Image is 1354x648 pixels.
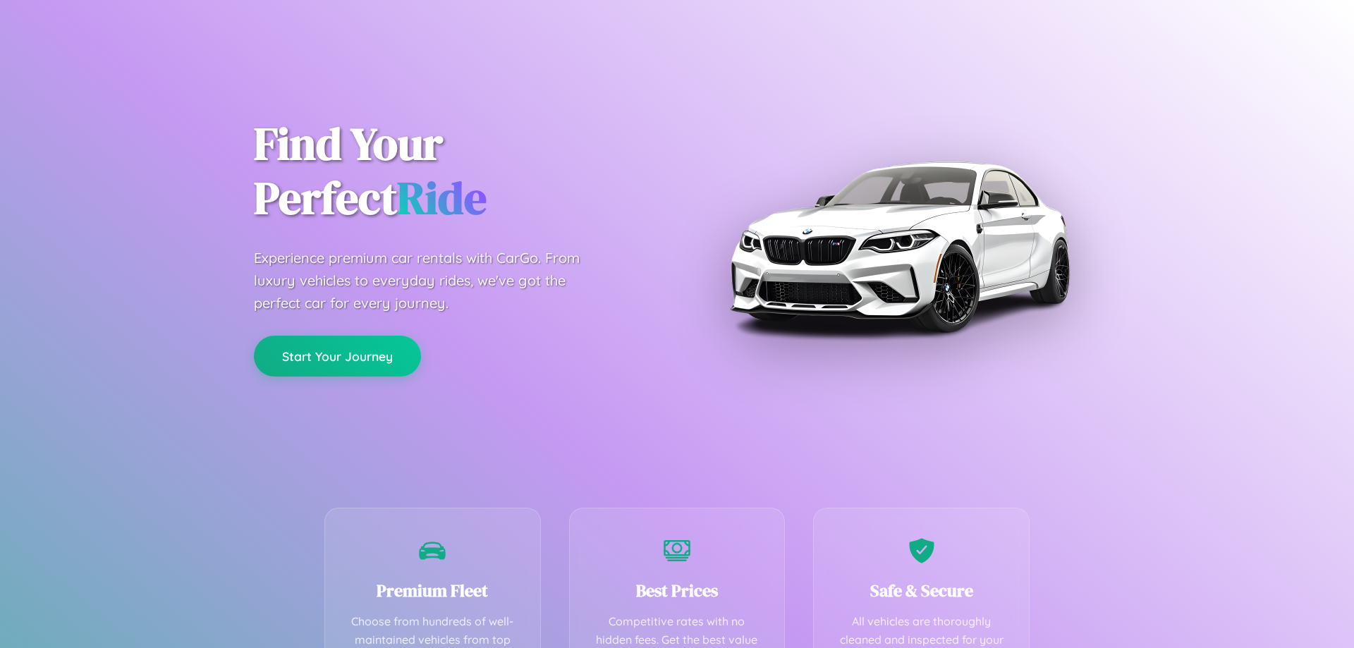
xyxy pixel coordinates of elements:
[254,117,656,226] h1: Find Your Perfect
[591,579,764,602] h3: Best Prices
[346,579,519,602] h3: Premium Fleet
[254,336,421,377] button: Start Your Journey
[397,167,487,228] span: Ride
[835,579,1008,602] h3: Safe & Secure
[254,247,606,314] p: Experience premium car rentals with CarGo. From luxury vehicles to everyday rides, we've got the ...
[723,71,1075,423] img: Premium BMW car rental vehicle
